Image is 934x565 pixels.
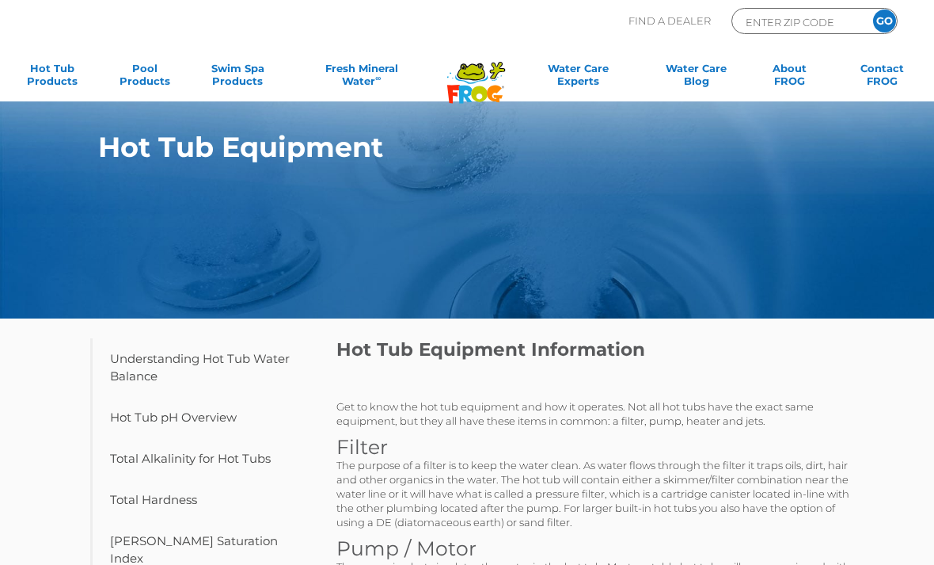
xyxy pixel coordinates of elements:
a: Water CareBlog [660,62,732,94]
p: Find A Dealer [628,8,711,34]
h2: Hot Tub Equipment Information [336,338,860,361]
a: PoolProducts [108,62,180,94]
sup: ∞ [375,74,381,82]
a: Total Alkalinity for Hot Tubs [90,438,313,479]
a: Fresh MineralWater∞ [294,62,429,94]
a: ContactFROG [846,62,918,94]
a: Water CareExperts [517,62,640,94]
a: Swim SpaProducts [202,62,274,94]
p: Get to know the hot tub equipment and how it operates. Not all hot tubs have the exact same equip... [336,399,860,428]
a: Understanding Hot Tub Water Balance [90,338,313,397]
h1: Hot Tub Equipment [98,132,781,163]
img: Frog Products Logo [439,41,514,104]
a: AboutFROG [754,62,826,94]
a: Total Hardness [90,479,313,521]
input: GO [873,10,896,32]
p: The purpose of a filter is to keep the water clean. As water flows through the filter it traps oi... [336,458,860,529]
a: Hot Tub pH Overview [90,397,313,438]
h3: Pump / Motor [336,537,860,559]
a: Hot TubProducts [16,62,88,94]
h3: Filter [336,436,860,458]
